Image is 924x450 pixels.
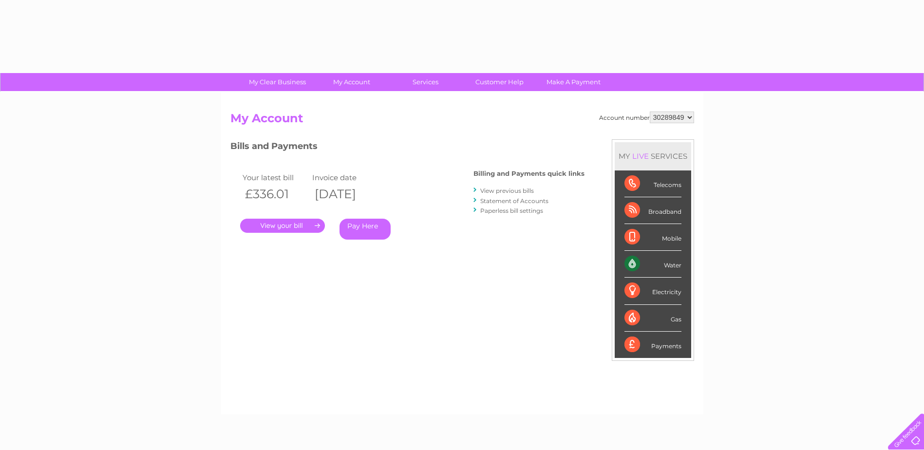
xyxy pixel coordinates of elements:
[385,73,466,91] a: Services
[624,170,681,197] div: Telecoms
[310,184,380,204] th: [DATE]
[480,187,534,194] a: View previous bills
[480,207,543,214] a: Paperless bill settings
[230,139,585,156] h3: Bills and Payments
[240,171,310,184] td: Your latest bill
[630,151,651,161] div: LIVE
[624,332,681,358] div: Payments
[615,142,691,170] div: MY SERVICES
[230,112,694,130] h2: My Account
[624,278,681,304] div: Electricity
[311,73,392,91] a: My Account
[599,112,694,123] div: Account number
[480,197,548,205] a: Statement of Accounts
[624,305,681,332] div: Gas
[310,171,380,184] td: Invoice date
[473,170,585,177] h4: Billing and Payments quick links
[533,73,614,91] a: Make A Payment
[624,251,681,278] div: Water
[459,73,540,91] a: Customer Help
[240,219,325,233] a: .
[624,224,681,251] div: Mobile
[339,219,391,240] a: Pay Here
[624,197,681,224] div: Broadband
[240,184,310,204] th: £336.01
[237,73,318,91] a: My Clear Business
